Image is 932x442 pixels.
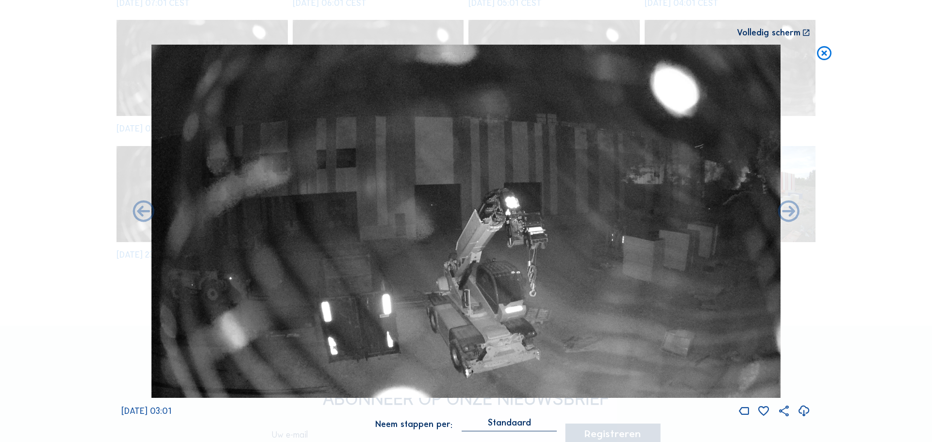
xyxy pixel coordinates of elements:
div: Volledig scherm [737,29,800,38]
i: Forward [131,199,156,225]
span: [DATE] 03:01 [121,406,171,416]
img: Image [151,45,781,398]
div: Neem stappen per: [375,420,452,429]
i: Back [776,199,801,225]
div: Standaard [462,418,557,431]
div: Standaard [488,418,531,427]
